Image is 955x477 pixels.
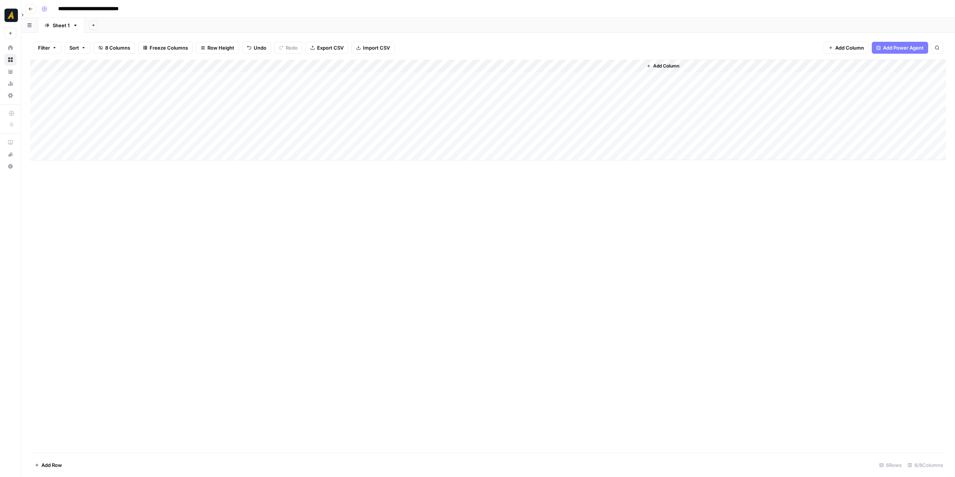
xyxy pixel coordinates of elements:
button: Sort [65,42,91,54]
button: Import CSV [351,42,395,54]
span: Add Power Agent [883,44,924,51]
button: Add Power Agent [872,42,928,54]
a: Sheet 1 [38,18,84,33]
button: Help + Support [4,160,16,172]
span: Import CSV [363,44,390,51]
button: Freeze Columns [138,42,193,54]
button: Workspace: Marketers in Demand [4,6,16,25]
button: 8 Columns [94,42,135,54]
a: Usage [4,78,16,90]
div: 6 Rows [876,459,905,471]
span: Sort [69,44,79,51]
button: Add Column [644,61,682,71]
button: Add Column [824,42,869,54]
span: Filter [38,44,50,51]
a: AirOps Academy [4,136,16,148]
span: Add Row [41,461,62,469]
button: Add Row [30,459,66,471]
span: Add Column [653,63,679,69]
span: 8 Columns [105,44,130,51]
button: Export CSV [306,42,348,54]
div: What's new? [5,149,16,160]
img: Marketers in Demand Logo [4,9,18,22]
button: What's new? [4,148,16,160]
button: Redo [274,42,303,54]
a: Settings [4,90,16,101]
div: 8/8 Columns [905,459,946,471]
span: Redo [286,44,298,51]
a: Home [4,42,16,54]
div: Sheet 1 [53,22,70,29]
button: Undo [242,42,271,54]
span: Undo [254,44,266,51]
a: Browse [4,54,16,66]
a: Your Data [4,66,16,78]
button: Row Height [196,42,239,54]
span: Export CSV [317,44,344,51]
span: Freeze Columns [150,44,188,51]
button: Filter [33,42,62,54]
span: Row Height [207,44,234,51]
span: Add Column [835,44,864,51]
